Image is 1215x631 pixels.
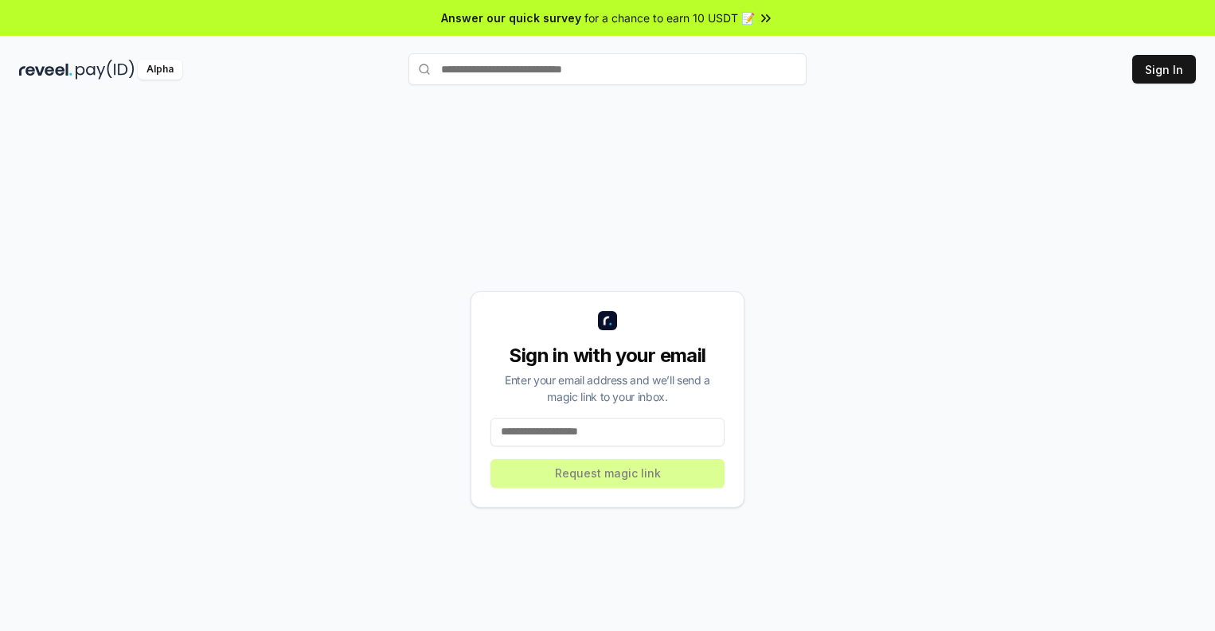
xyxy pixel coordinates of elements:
[598,311,617,330] img: logo_small
[1132,55,1196,84] button: Sign In
[490,372,725,405] div: Enter your email address and we’ll send a magic link to your inbox.
[441,10,581,26] span: Answer our quick survey
[138,60,182,80] div: Alpha
[19,60,72,80] img: reveel_dark
[490,343,725,368] div: Sign in with your email
[584,10,755,26] span: for a chance to earn 10 USDT 📝
[76,60,135,80] img: pay_id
